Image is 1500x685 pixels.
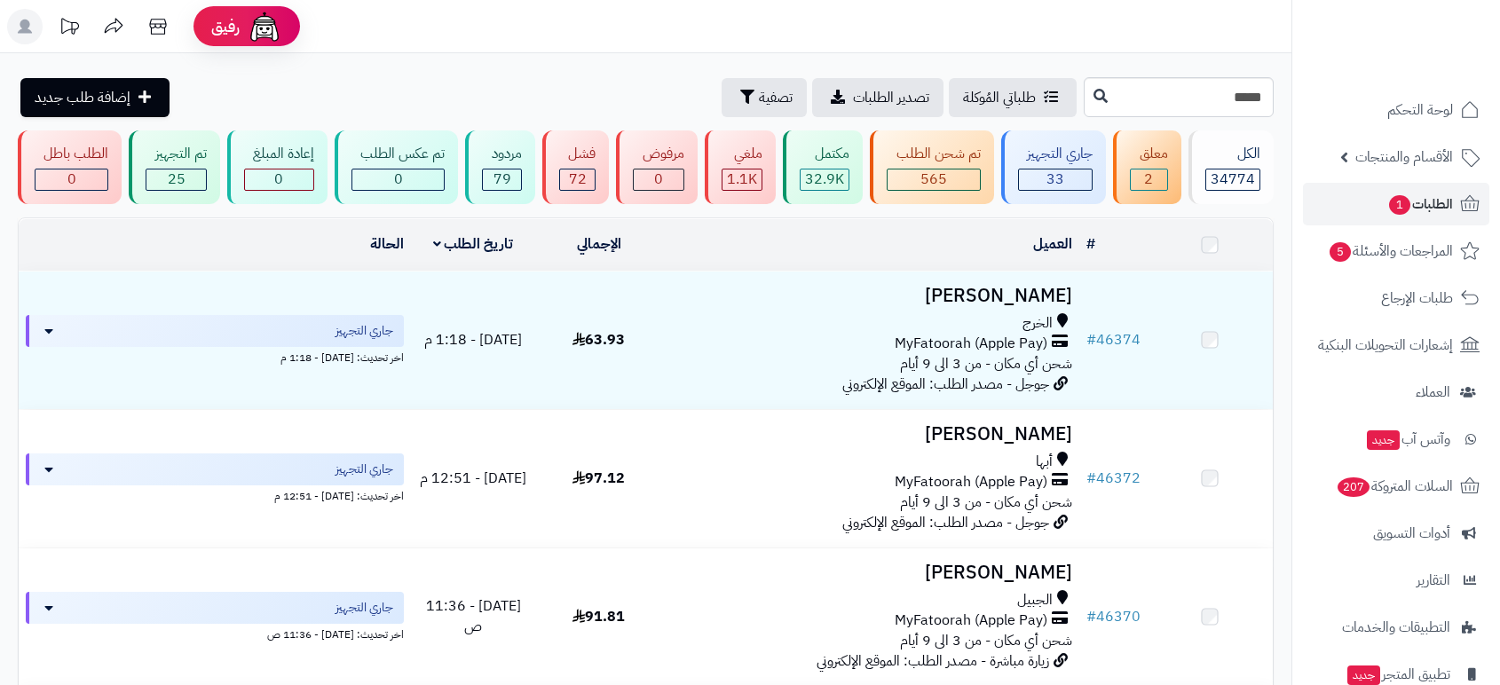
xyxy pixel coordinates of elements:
div: تم عكس الطلب [351,144,445,164]
div: 72 [560,169,595,190]
div: معلق [1130,144,1167,164]
span: 97.12 [572,468,625,489]
span: وآتس آب [1365,427,1450,452]
span: 1.1K [727,169,757,190]
a: #46374 [1086,329,1141,350]
span: الأقسام والمنتجات [1355,145,1453,169]
span: [DATE] - 12:51 م [420,468,526,489]
h3: [PERSON_NAME] [668,286,1072,306]
span: العملاء [1416,380,1450,405]
div: الكل [1205,144,1260,164]
div: فشل [559,144,596,164]
div: تم التجهيز [146,144,206,164]
span: 207 [1337,476,1371,498]
div: اخر تحديث: [DATE] - 12:51 م [26,485,404,504]
a: مكتمل 32.9K [779,130,866,204]
a: التطبيقات والخدمات [1303,606,1489,649]
div: تم شحن الطلب [887,144,980,164]
span: شحن أي مكان - من 3 الى 9 أيام [900,353,1072,374]
a: الكل34774 [1185,130,1277,204]
a: مردود 79 [462,130,538,204]
span: 0 [67,169,76,190]
span: 0 [654,169,663,190]
a: تحديثات المنصة [47,9,91,49]
div: 565 [888,169,979,190]
a: إعادة المبلغ 0 [224,130,331,204]
h3: [PERSON_NAME] [668,563,1072,583]
a: إضافة طلب جديد [20,78,170,117]
a: لوحة التحكم [1303,89,1489,131]
div: جاري التجهيز [1018,144,1093,164]
span: 91.81 [572,606,625,627]
span: السلات المتروكة [1336,474,1453,499]
span: أبها [1036,452,1053,472]
a: طلباتي المُوكلة [949,78,1077,117]
span: 5 [1329,241,1352,263]
span: [DATE] - 1:18 م [424,329,522,350]
span: جديد [1367,430,1400,450]
div: الطلب باطل [35,144,108,164]
span: الخرج [1022,313,1053,334]
div: 0 [352,169,444,190]
a: تم عكس الطلب 0 [331,130,462,204]
span: طلبات الإرجاع [1381,286,1453,311]
div: اخر تحديث: [DATE] - 11:36 ص [26,624,404,642]
span: رفيق [211,16,240,37]
span: 33 [1046,169,1064,190]
a: أدوات التسويق [1303,512,1489,555]
a: تم شحن الطلب 565 [866,130,997,204]
a: التقارير [1303,559,1489,602]
img: ai-face.png [247,9,282,44]
span: 0 [274,169,283,190]
span: # [1086,468,1096,489]
span: MyFatoorah (Apple Pay) [895,610,1047,631]
span: طلباتي المُوكلة [963,87,1036,108]
div: إعادة المبلغ [244,144,314,164]
a: جاري التجهيز 33 [998,130,1109,204]
button: تصفية [722,78,807,117]
a: الإجمالي [577,233,621,255]
a: العميل [1033,233,1072,255]
span: MyFatoorah (Apple Pay) [895,472,1047,492]
span: 25 [168,169,186,190]
a: العملاء [1303,371,1489,413]
span: زيارة مباشرة - مصدر الطلب: الموقع الإلكتروني [817,650,1049,672]
div: ملغي [722,144,762,164]
span: التقارير [1417,568,1450,593]
span: تصدير الطلبات [853,87,929,108]
span: إشعارات التحويلات البنكية [1318,333,1453,358]
span: جاري التجهيز [336,599,393,617]
span: 2 [1144,169,1153,190]
a: المراجعات والأسئلة5 [1303,230,1489,272]
a: إشعارات التحويلات البنكية [1303,324,1489,366]
img: logo-2.png [1379,28,1483,66]
div: 0 [634,169,683,190]
h3: [PERSON_NAME] [668,424,1072,445]
span: 79 [493,169,511,190]
span: 32.9K [805,169,844,190]
div: مكتمل [800,144,849,164]
a: تصدير الطلبات [812,78,943,117]
a: الطلب باطل 0 [14,130,125,204]
span: # [1086,606,1096,627]
a: فشل 72 [539,130,612,204]
a: الحالة [370,233,404,255]
a: ملغي 1.1K [701,130,779,204]
div: 0 [36,169,107,190]
a: تاريخ الطلب [433,233,514,255]
span: # [1086,329,1096,350]
span: التطبيقات والخدمات [1342,615,1450,640]
a: تم التجهيز 25 [125,130,223,204]
div: 2 [1131,169,1166,190]
div: 33 [1019,169,1092,190]
div: 25 [146,169,205,190]
a: # [1086,233,1095,255]
div: 79 [483,169,520,190]
span: الجبيل [1017,590,1053,610]
span: شحن أي مكان - من 3 الى 9 أيام [900,492,1072,513]
span: جوجل - مصدر الطلب: الموقع الإلكتروني [842,374,1049,395]
span: 565 [920,169,947,190]
div: مرفوض [633,144,683,164]
span: المراجعات والأسئلة [1328,239,1453,264]
span: 34774 [1211,169,1255,190]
